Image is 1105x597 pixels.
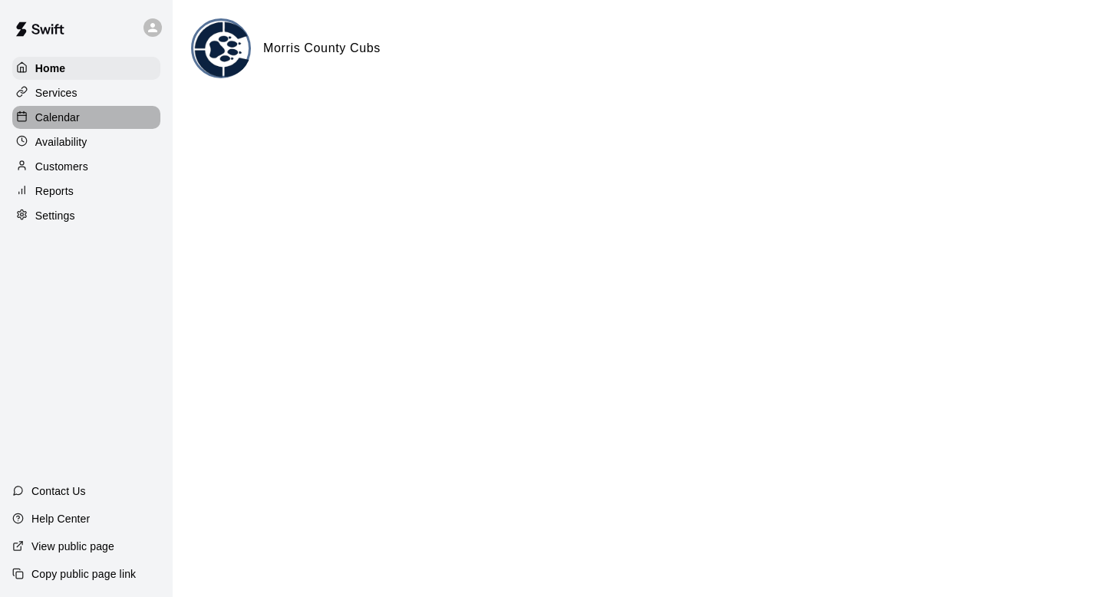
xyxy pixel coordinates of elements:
a: Availability [12,130,160,153]
p: Services [35,85,78,101]
p: View public page [31,539,114,554]
img: Morris County Cubs logo [193,21,251,78]
p: Home [35,61,66,76]
a: Calendar [12,106,160,129]
a: Reports [12,180,160,203]
a: Services [12,81,160,104]
a: Customers [12,155,160,178]
p: Help Center [31,511,90,526]
p: Copy public page link [31,566,136,582]
p: Contact Us [31,483,86,499]
p: Customers [35,159,88,174]
p: Calendar [35,110,80,125]
p: Availability [35,134,87,150]
a: Home [12,57,160,80]
h6: Morris County Cubs [263,38,381,58]
p: Settings [35,208,75,223]
a: Settings [12,204,160,227]
p: Reports [35,183,74,199]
